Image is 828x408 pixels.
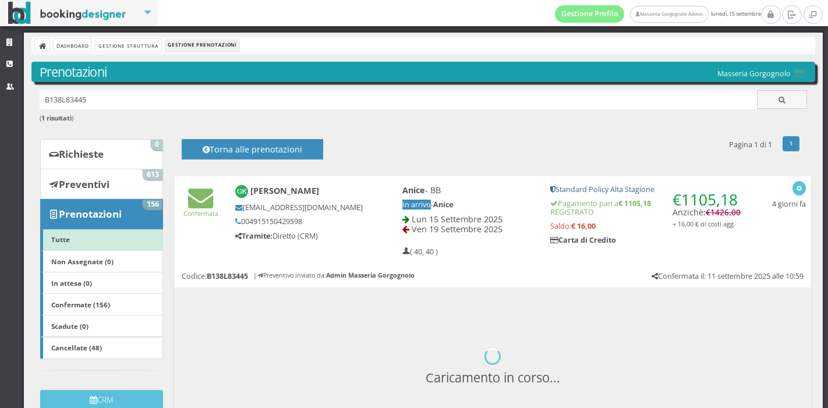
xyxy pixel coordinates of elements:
[326,271,415,279] b: Admin Masseria Gorgognolo
[550,185,742,194] h5: Standard Policy Alta Stagione
[40,315,163,337] a: Scadute (0)
[51,343,102,352] b: Cancellate (48)
[717,69,807,79] h5: Masseria Gorgognolo
[8,2,126,24] img: BookingDesigner.com
[253,272,415,279] h6: | Preventivo inviato da:
[165,39,239,52] li: Gestione Prenotazioni
[143,169,162,180] span: 613
[51,278,92,288] b: In attesa (0)
[681,189,738,210] span: 1105,18
[40,229,163,251] a: Tutte
[412,214,503,225] span: Lun 15 Settembre 2025
[51,300,110,309] b: Confermate (156)
[40,272,163,294] a: In attesa (0)
[151,140,162,150] span: 0
[183,200,218,218] a: Confermata
[402,200,535,209] h5: -
[433,200,453,210] b: Anice
[402,247,438,256] h5: ( 40, 40 )
[143,200,162,210] span: 156
[95,39,161,51] a: Gestione Struttura
[40,90,758,109] input: Ricerca cliente - (inserisci il codice, il nome, il cognome, il numero di telefono o la mail)
[40,250,163,272] a: Non Assegnate (0)
[630,6,708,23] a: Masseria Gorgognolo Admin
[40,65,808,80] h3: Prenotazioni
[182,139,323,159] button: Torna alle prenotazioni
[791,69,807,79] img: 0603869b585f11eeb13b0a069e529790.png
[41,113,72,122] b: 1 risultati
[54,39,91,51] a: Dashboard
[550,222,742,230] h5: Saldo:
[40,139,163,169] a: Richieste 0
[182,272,248,281] h5: Codice:
[550,199,742,217] h5: Pagamento pari a REGISTRATO
[402,200,431,210] span: In arrivo
[235,203,363,212] h5: [EMAIL_ADDRESS][DOMAIN_NAME]
[412,223,503,235] span: Ven 19 Settembre 2025
[402,185,425,196] b: Anice
[673,189,738,210] span: €
[673,185,742,228] h4: Anzichè:
[652,272,804,281] h5: Confermata il: 11 settembre 2025 alle 10:59
[235,185,249,198] img: Gregor Klekot
[40,293,163,315] a: Confermate (156)
[59,147,104,161] b: Richieste
[40,169,163,199] a: Preventivi 613
[555,5,625,23] a: Gestione Profilo
[706,207,741,218] span: €
[40,115,808,122] h6: ( )
[194,144,310,162] h4: Torna alle prenotazioni
[59,178,109,191] b: Preventivi
[51,235,70,244] b: Tutte
[40,337,163,359] a: Cancellate (48)
[207,271,248,281] b: B138L83445
[235,231,273,241] b: Tramite:
[235,232,363,240] h5: Diretto (CRM)
[571,221,596,231] strong: € 16,00
[772,200,806,208] h5: 4 giorni fa
[555,5,761,23] span: lunedì, 15 settembre
[59,207,122,221] b: Prenotazioni
[51,321,89,331] b: Scadute (0)
[710,207,741,218] span: 1426,00
[250,185,319,196] b: [PERSON_NAME]
[402,185,535,195] h4: - BB
[235,217,363,226] h5: 004915150429598
[673,219,735,228] small: + 16,00 € di costi agg.
[783,136,799,151] a: 1
[51,257,114,266] b: Non Assegnate (0)
[550,235,616,245] b: Carta di Credito
[729,140,772,149] h5: Pagina 1 di 1
[618,198,651,208] strong: € 1105,18
[40,199,163,229] a: Prenotazioni 156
